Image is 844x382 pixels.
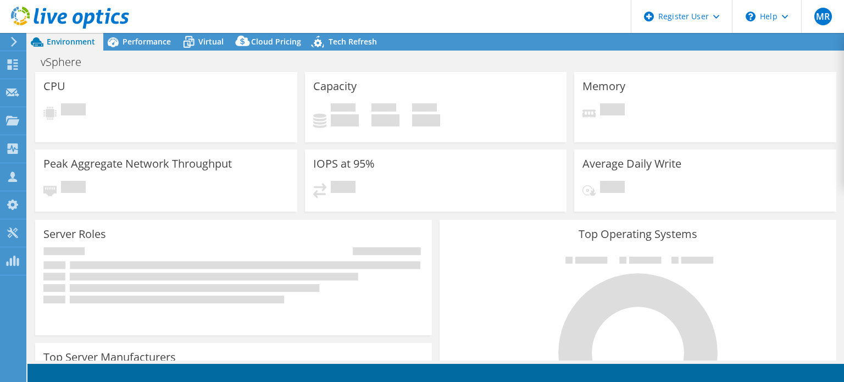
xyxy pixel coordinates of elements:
h3: Average Daily Write [582,158,681,170]
h3: IOPS at 95% [313,158,375,170]
h4: 0 GiB [371,114,399,126]
h4: 0 GiB [331,114,359,126]
span: Pending [331,181,356,196]
span: MR [814,8,832,25]
h3: Server Roles [43,228,106,240]
span: Free [371,103,396,114]
h3: CPU [43,80,65,92]
span: Tech Refresh [329,36,377,47]
span: Performance [123,36,171,47]
span: Virtual [198,36,224,47]
h1: vSphere [36,56,98,68]
h3: Top Server Manufacturers [43,351,176,363]
h3: Peak Aggregate Network Throughput [43,158,232,170]
h3: Memory [582,80,625,92]
span: Environment [47,36,95,47]
h3: Top Operating Systems [448,228,828,240]
h4: 0 GiB [412,114,440,126]
span: Pending [61,181,86,196]
span: Total [412,103,437,114]
svg: \n [746,12,756,21]
span: Pending [600,181,625,196]
span: Cloud Pricing [251,36,301,47]
h3: Capacity [313,80,357,92]
span: Used [331,103,356,114]
span: Pending [600,103,625,118]
span: Pending [61,103,86,118]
